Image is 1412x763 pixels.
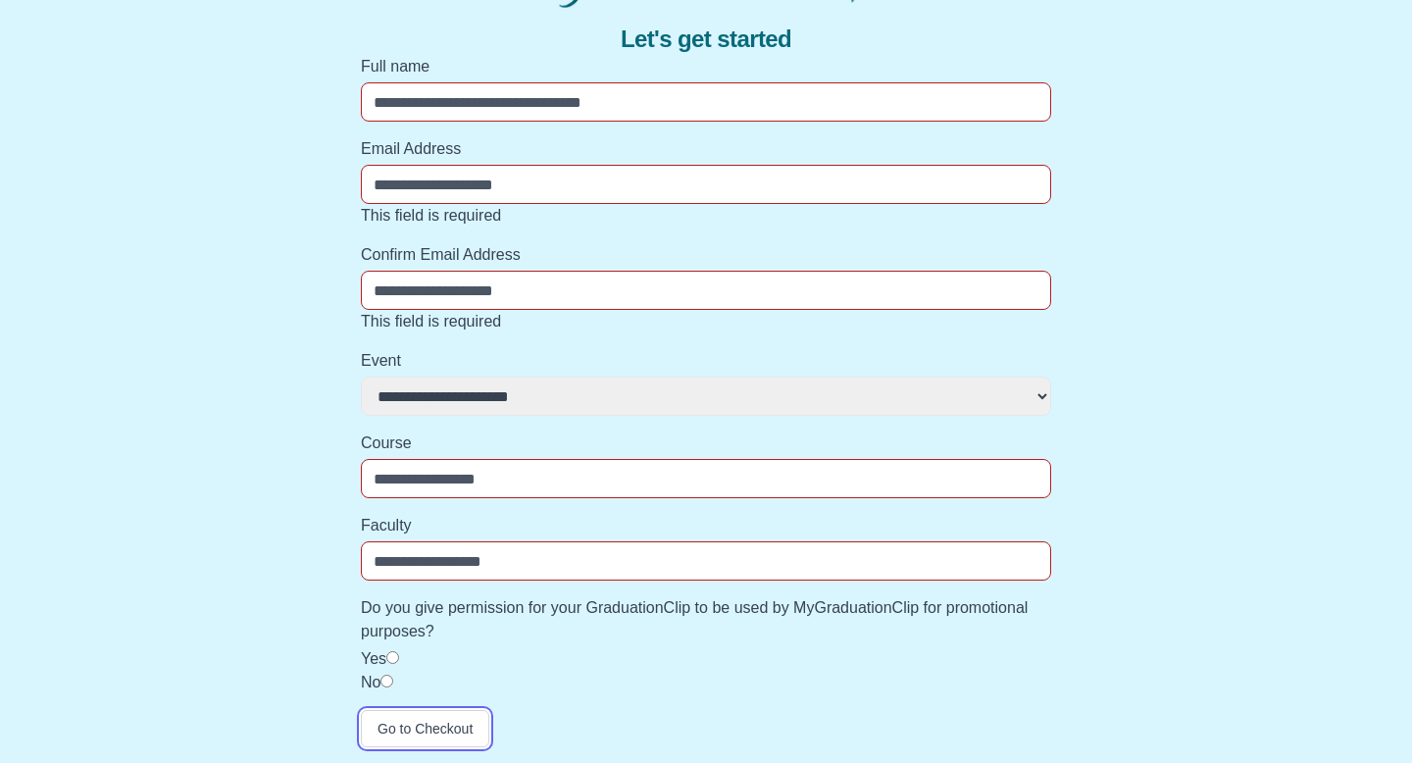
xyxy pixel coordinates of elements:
[361,313,501,330] span: This field is required
[361,650,386,667] label: Yes
[361,674,380,690] label: No
[361,55,1051,78] label: Full name
[361,137,1051,161] label: Email Address
[361,432,1051,455] label: Course
[361,243,1051,267] label: Confirm Email Address
[361,514,1051,537] label: Faculty
[361,596,1051,643] label: Do you give permission for your GraduationClip to be used by MyGraduationClip for promotional pur...
[361,710,489,747] button: Go to Checkout
[361,349,1051,373] label: Event
[621,24,791,55] span: Let's get started
[361,207,501,224] span: This field is required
